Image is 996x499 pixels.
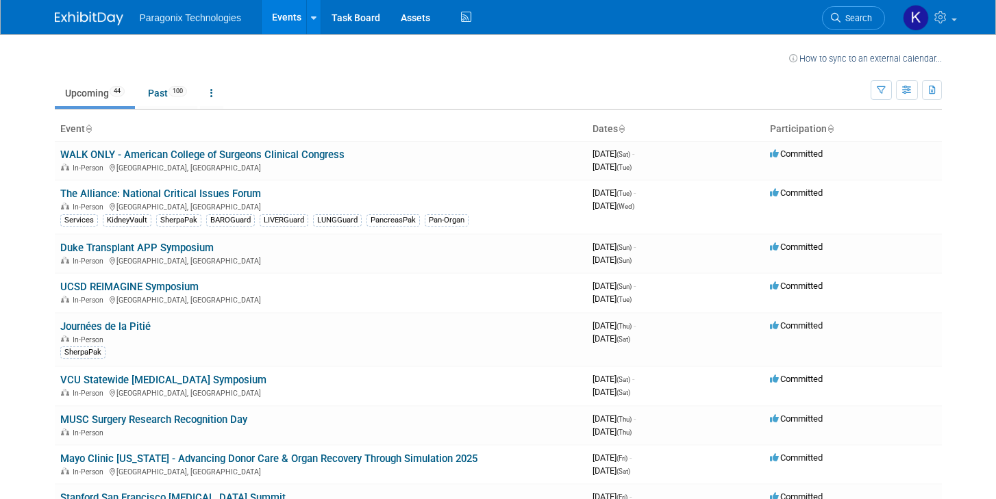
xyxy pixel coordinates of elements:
img: Krista Paplaczyk [903,5,929,31]
span: [DATE] [593,387,630,397]
a: VCU Statewide [MEDICAL_DATA] Symposium [60,374,266,386]
div: [GEOGRAPHIC_DATA], [GEOGRAPHIC_DATA] [60,255,582,266]
span: [DATE] [593,255,632,265]
span: (Sat) [617,376,630,383]
img: In-Person Event [61,257,69,264]
a: How to sync to an external calendar... [789,53,942,64]
div: BAROGuard [206,214,255,227]
a: Duke Transplant APP Symposium [60,242,214,254]
img: In-Person Event [61,164,69,170]
span: In-Person [73,296,108,305]
span: [DATE] [593,320,636,331]
span: (Sun) [617,244,632,251]
span: [DATE] [593,149,634,159]
span: (Fri) [617,455,627,462]
div: Services [60,214,98,227]
span: In-Person [73,335,108,344]
span: In-Person [73,203,108,212]
div: [GEOGRAPHIC_DATA], [GEOGRAPHIC_DATA] [60,162,582,172]
span: Committed [770,413,823,424]
div: LUNGGuard [313,214,362,227]
span: [DATE] [593,201,634,211]
img: ExhibitDay [55,12,123,25]
span: Committed [770,320,823,331]
a: Search [822,6,885,30]
span: (Sun) [617,257,632,264]
a: Journées de la Pitié [60,320,151,333]
span: (Wed) [617,203,634,210]
img: In-Person Event [61,203,69,209]
div: KidneyVault [103,214,151,227]
span: Committed [770,188,823,198]
span: Committed [770,242,823,252]
span: In-Person [73,257,108,266]
div: LIVERGuard [260,214,308,227]
a: Sort by Start Date [618,123,625,134]
span: [DATE] [593,294,632,304]
a: WALK ONLY - American College of Surgeons Clinical Congress [60,149,345,161]
img: In-Person Event [61,468,69,474]
span: - [632,374,634,384]
div: [GEOGRAPHIC_DATA], [GEOGRAPHIC_DATA] [60,201,582,212]
span: Committed [770,452,823,463]
span: In-Person [73,164,108,172]
img: In-Person Event [61,296,69,303]
a: UCSD REIMAGINE Symposium [60,281,199,293]
span: [DATE] [593,426,632,437]
span: [DATE] [593,281,636,291]
span: - [634,188,636,198]
img: In-Person Event [61,335,69,342]
a: The Alliance: National Critical Issues Forum [60,188,261,200]
span: Committed [770,149,823,159]
span: In-Person [73,428,108,437]
span: [DATE] [593,465,630,476]
th: Event [55,118,587,141]
span: (Tue) [617,164,632,171]
span: [DATE] [593,374,634,384]
span: - [634,413,636,424]
div: Pan-Organ [425,214,469,227]
a: MUSC Surgery Research Recognition Day [60,413,247,426]
th: Dates [587,118,764,141]
a: Mayo Clinic [US_STATE] - Advancing Donor Care & Organ Recovery Through Simulation 2025 [60,452,477,465]
a: Sort by Event Name [85,123,92,134]
span: (Sat) [617,335,630,343]
div: [GEOGRAPHIC_DATA], [GEOGRAPHIC_DATA] [60,294,582,305]
span: Paragonix Technologies [140,12,241,23]
span: [DATE] [593,333,630,344]
span: - [634,242,636,252]
div: SherpaPak [156,214,201,227]
span: - [632,149,634,159]
div: PancreasPak [366,214,420,227]
span: In-Person [73,468,108,476]
div: [GEOGRAPHIC_DATA], [GEOGRAPHIC_DATA] [60,387,582,398]
span: [DATE] [593,162,632,172]
img: In-Person Event [61,389,69,396]
span: (Thu) [617,322,632,330]
span: [DATE] [593,413,636,424]
div: SherpaPak [60,346,105,359]
div: [GEOGRAPHIC_DATA], [GEOGRAPHIC_DATA] [60,465,582,476]
span: [DATE] [593,188,636,198]
span: [DATE] [593,452,632,463]
span: [DATE] [593,242,636,252]
span: Committed [770,281,823,291]
span: (Tue) [617,190,632,197]
span: Committed [770,374,823,384]
span: (Sat) [617,151,630,158]
img: In-Person Event [61,428,69,435]
a: Past100 [138,80,197,106]
span: - [634,320,636,331]
span: Search [841,13,872,23]
span: In-Person [73,389,108,398]
span: - [634,281,636,291]
th: Participation [764,118,942,141]
span: (Thu) [617,428,632,436]
span: (Sun) [617,283,632,290]
span: 44 [110,86,125,97]
span: (Sat) [617,468,630,475]
span: - [630,452,632,463]
span: (Sat) [617,389,630,396]
a: Sort by Participation Type [827,123,834,134]
a: Upcoming44 [55,80,135,106]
